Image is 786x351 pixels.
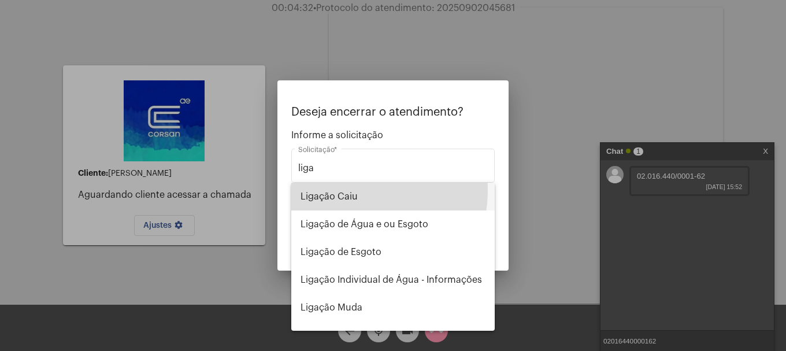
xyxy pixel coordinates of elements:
[301,183,485,210] span: Ligação Caiu
[301,322,485,349] span: Religação (informações sobre)
[291,106,495,119] p: Deseja encerrar o atendimento?
[298,163,488,173] input: Buscar solicitação
[291,130,495,141] span: Informe a solicitação
[301,210,485,238] span: Ligação de Água e ou Esgoto
[301,294,485,322] span: Ligação Muda
[301,266,485,294] span: Ligação Individual de Água - Informações
[301,238,485,266] span: Ligação de Esgoto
